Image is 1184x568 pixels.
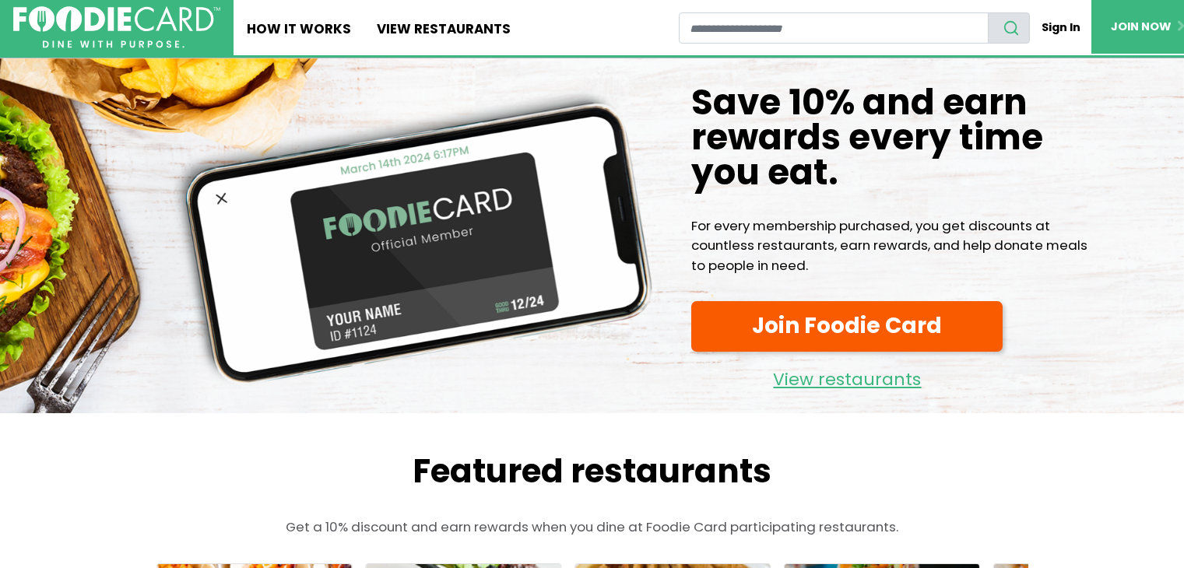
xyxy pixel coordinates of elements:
a: Join Foodie Card [691,301,1003,351]
img: FoodieCard; Eat, Drink, Save, Donate [13,6,220,48]
h1: Save 10% and earn rewards every time you eat. [691,85,1097,191]
input: restaurant search [679,12,989,44]
p: For every membership purchased, you get discounts at countless restaurants, earn rewards, and hel... [691,216,1097,275]
h2: Featured restaurants [125,452,1059,491]
p: Get a 10% discount and earn rewards when you dine at Foodie Card participating restaurants. [125,517,1059,537]
button: search [988,12,1030,44]
a: Sign In [1030,12,1091,43]
a: View restaurants [691,358,1003,394]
